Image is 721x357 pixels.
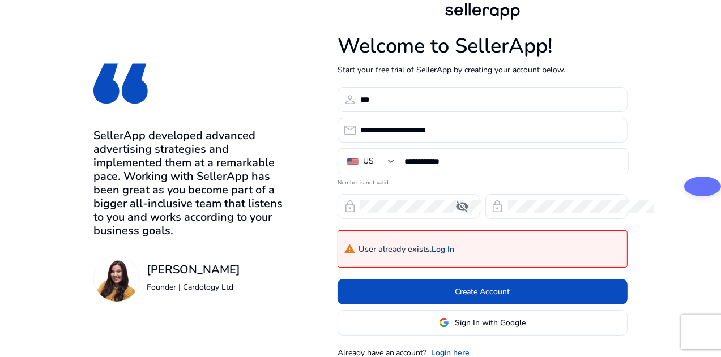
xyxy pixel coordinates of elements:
[439,317,449,328] img: google-logo.svg
[338,279,628,304] button: Create Account
[344,243,356,255] mat-icon: warning
[449,200,476,213] mat-icon: visibility_off
[344,241,455,257] h4: User already exists.
[338,175,628,187] mat-error: Number is not valid
[338,64,628,76] p: Start your free trial of SellerApp by creating your account below.
[491,200,505,213] span: lock
[343,93,357,106] span: person
[338,310,628,336] button: Sign In with Google
[147,263,240,277] h3: [PERSON_NAME]
[363,155,374,167] div: US
[147,281,240,293] p: Founder | Cardology Ltd
[343,123,357,137] span: email
[343,200,357,213] span: lock
[432,245,455,255] a: Log In
[93,129,287,238] h3: SellerApp developed advanced advertising strategies and implemented them at a remarkable pace. Wo...
[338,34,628,58] h1: Welcome to SellerApp!
[455,317,526,329] span: Sign In with Google
[455,286,510,298] span: Create Account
